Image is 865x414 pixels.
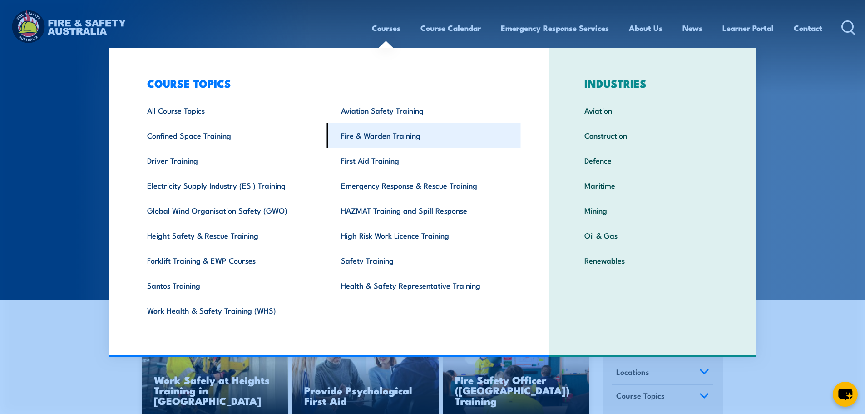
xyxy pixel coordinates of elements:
a: Safety Training [327,248,521,273]
h3: Fire Safety Officer ([GEOGRAPHIC_DATA]) Training [455,374,578,406]
span: Locations [616,366,649,378]
a: Forklift Training & EWP Courses [133,248,327,273]
a: Aviation [570,98,735,123]
a: Fire & Warden Training [327,123,521,148]
a: Renewables [570,248,735,273]
a: About Us [629,16,662,40]
button: chat-button [833,382,858,407]
a: High Risk Work Licence Training [327,223,521,248]
a: Height Safety & Rescue Training [133,223,327,248]
h3: INDUSTRIES [570,77,735,90]
a: Maritime [570,173,735,198]
img: Fire Safety Advisor [443,332,589,414]
a: Global Wind Organisation Safety (GWO) [133,198,327,223]
h3: COURSE TOPICS [133,77,521,90]
a: Work Health & Safety Training (WHS) [133,298,327,323]
h3: Provide Psychological First Aid [304,385,427,406]
a: Mining [570,198,735,223]
img: Work Safely at Heights Training (1) [142,332,288,414]
a: Locations [612,361,713,385]
a: Santos Training [133,273,327,298]
a: Construction [570,123,735,148]
a: Emergency Response Services [501,16,609,40]
a: Contact [794,16,822,40]
a: Course Topics [612,385,713,409]
h3: Work Safely at Heights Training in [GEOGRAPHIC_DATA] [154,374,277,406]
a: All Course Topics [133,98,327,123]
a: Courses [372,16,400,40]
a: Course Calendar [420,16,481,40]
img: Mental Health First Aid Training Course from Fire & Safety Australia [292,332,439,414]
a: Work Safely at Heights Training in [GEOGRAPHIC_DATA] [142,332,288,414]
a: Electricity Supply Industry (ESI) Training [133,173,327,198]
a: First Aid Training [327,148,521,173]
a: News [682,16,702,40]
span: Course Topics [616,389,665,402]
a: Fire Safety Officer ([GEOGRAPHIC_DATA]) Training [443,332,589,414]
a: Learner Portal [722,16,774,40]
a: Emergency Response & Rescue Training [327,173,521,198]
a: Confined Space Training [133,123,327,148]
a: Aviation Safety Training [327,98,521,123]
a: Health & Safety Representative Training [327,273,521,298]
a: Defence [570,148,735,173]
a: HAZMAT Training and Spill Response [327,198,521,223]
a: Provide Psychological First Aid [292,332,439,414]
a: Driver Training [133,148,327,173]
a: Oil & Gas [570,223,735,248]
